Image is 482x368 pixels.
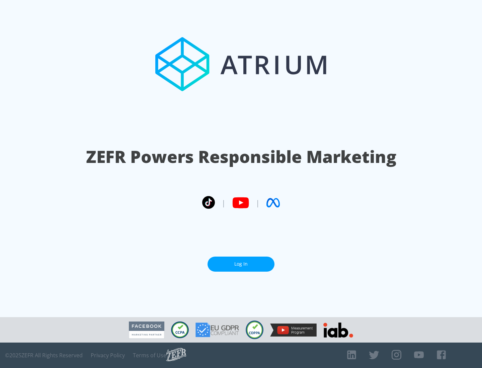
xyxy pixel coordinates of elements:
a: Log In [208,257,274,272]
span: © 2025 ZEFR All Rights Reserved [5,352,83,359]
img: CCPA Compliant [171,321,189,338]
span: | [222,198,226,208]
a: Terms of Use [133,352,166,359]
img: IAB [323,323,353,338]
a: Privacy Policy [91,352,125,359]
span: | [256,198,260,208]
img: Facebook Marketing Partner [129,321,164,339]
img: GDPR Compliant [195,323,239,337]
img: YouTube Measurement Program [270,324,317,337]
img: COPPA Compliant [246,320,263,339]
h1: ZEFR Powers Responsible Marketing [86,145,396,168]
